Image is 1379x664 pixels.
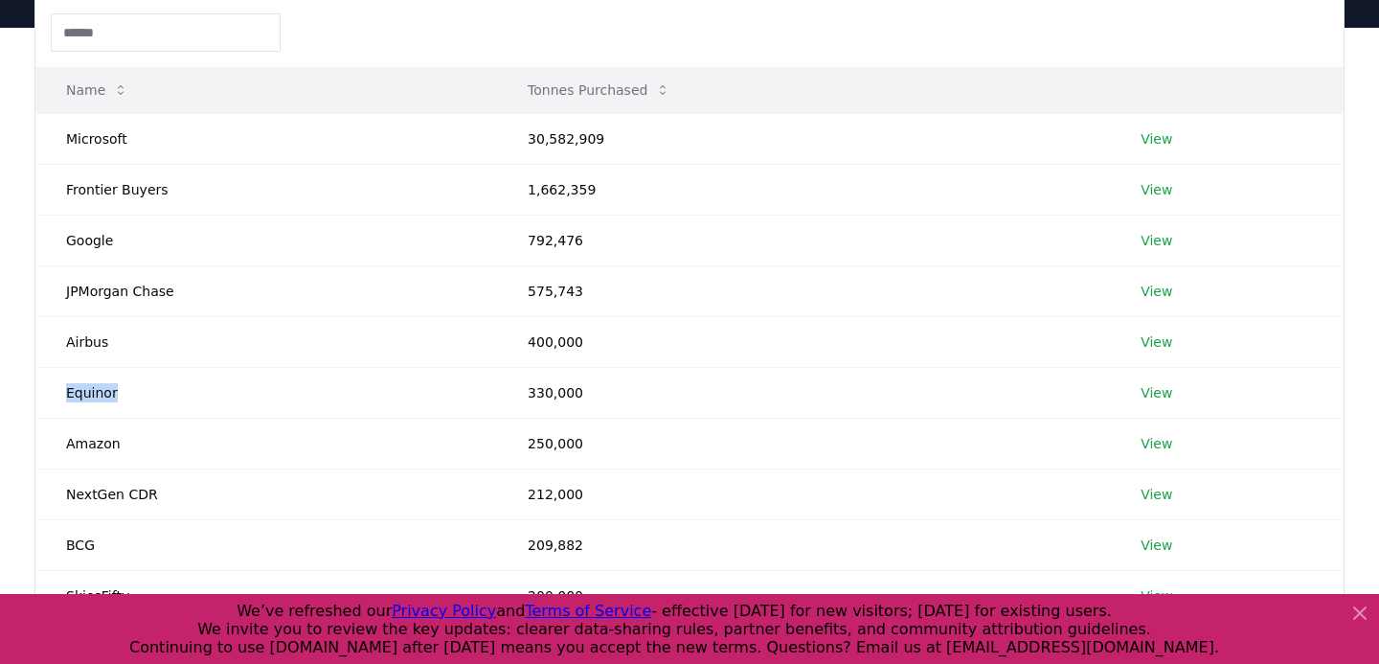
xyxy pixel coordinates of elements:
a: View [1141,282,1172,301]
a: View [1141,536,1172,555]
a: View [1141,383,1172,402]
a: View [1141,434,1172,453]
td: SkiesFifty [35,570,497,621]
td: 200,000 [497,570,1110,621]
td: Microsoft [35,113,497,164]
a: View [1141,180,1172,199]
td: BCG [35,519,497,570]
a: View [1141,586,1172,606]
td: 1,662,359 [497,164,1110,215]
td: JPMorgan Chase [35,265,497,316]
td: 30,582,909 [497,113,1110,164]
td: 330,000 [497,367,1110,418]
td: 209,882 [497,519,1110,570]
td: 792,476 [497,215,1110,265]
td: Airbus [35,316,497,367]
td: 212,000 [497,469,1110,519]
td: Equinor [35,367,497,418]
td: 400,000 [497,316,1110,367]
td: Google [35,215,497,265]
a: View [1141,332,1172,352]
button: Tonnes Purchased [512,71,686,109]
td: 250,000 [497,418,1110,469]
td: 575,743 [497,265,1110,316]
td: Amazon [35,418,497,469]
a: View [1141,129,1172,149]
td: Frontier Buyers [35,164,497,215]
td: NextGen CDR [35,469,497,519]
button: Name [51,71,144,109]
a: View [1141,485,1172,504]
a: View [1141,231,1172,250]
